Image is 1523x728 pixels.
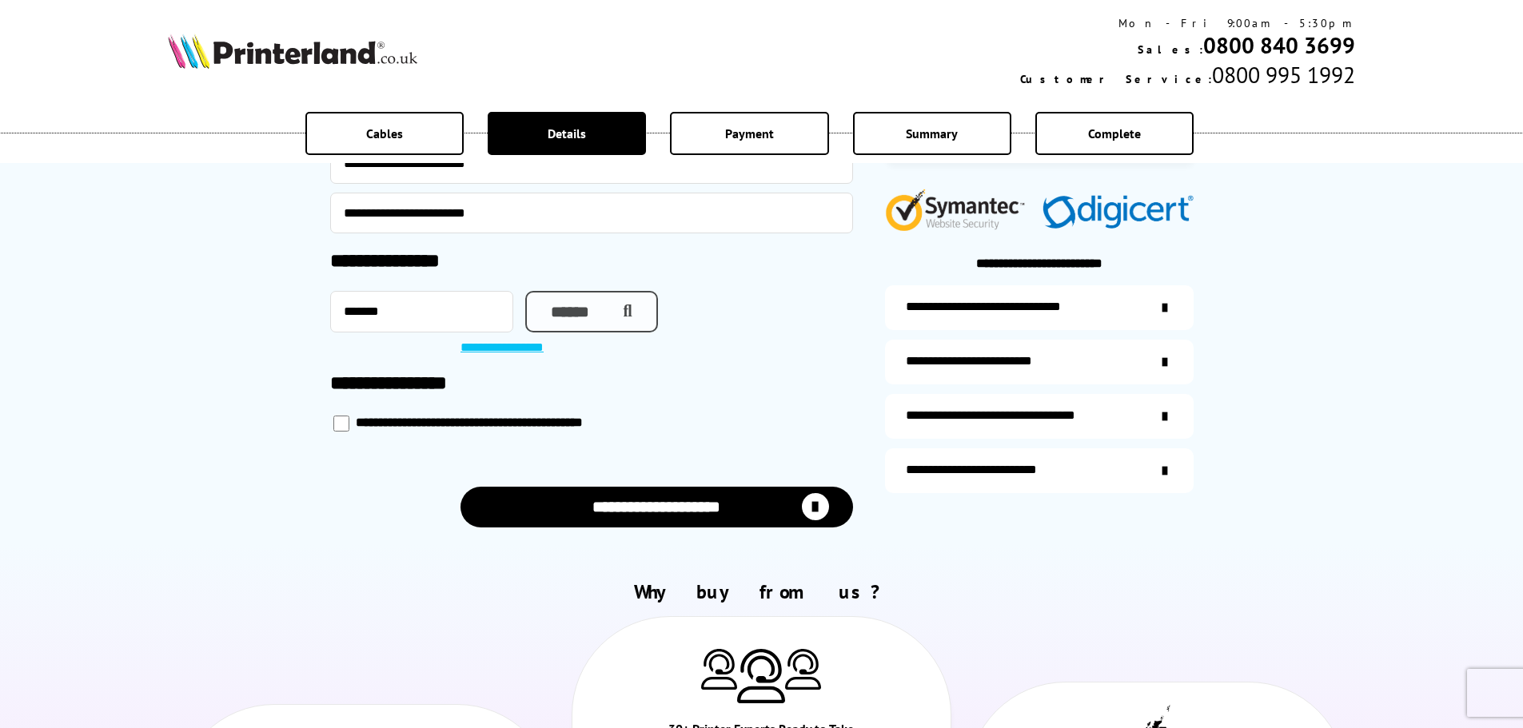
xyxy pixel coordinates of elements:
a: additional-ink [885,285,1194,330]
img: Printer Experts [785,649,821,690]
span: Details [548,125,586,141]
a: items-arrive [885,340,1194,384]
span: Complete [1088,125,1141,141]
span: Cables [366,125,403,141]
a: additional-cables [885,394,1194,439]
span: Summary [906,125,958,141]
img: Printer Experts [701,649,737,690]
span: Payment [725,125,774,141]
a: 0800 840 3699 [1203,30,1355,60]
span: Customer Service: [1020,72,1212,86]
img: Printer Experts [737,649,785,704]
div: Mon - Fri 9:00am - 5:30pm [1020,16,1355,30]
span: 0800 995 1992 [1212,60,1355,90]
img: Printerland Logo [168,34,417,69]
span: Sales: [1138,42,1203,57]
h2: Why buy from us? [168,579,1356,604]
a: secure-website [885,448,1194,493]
